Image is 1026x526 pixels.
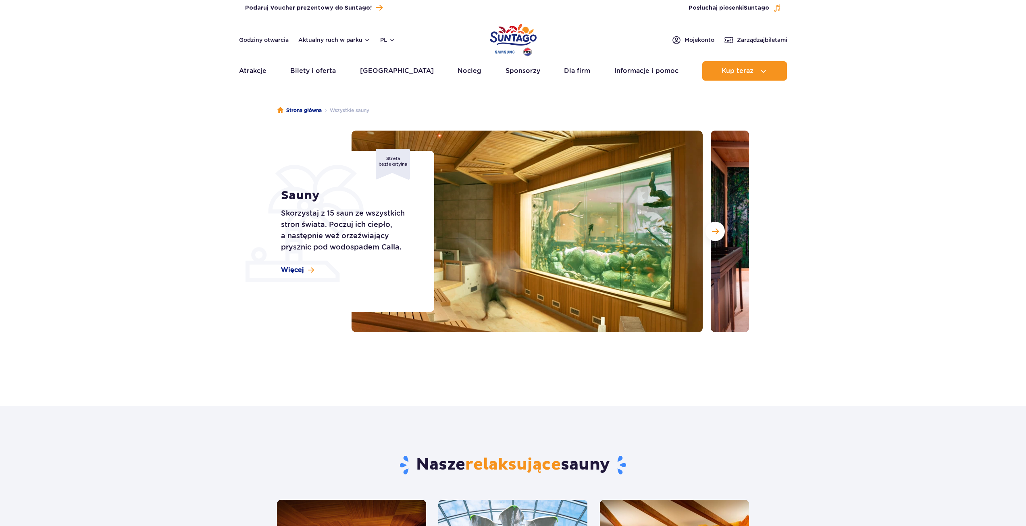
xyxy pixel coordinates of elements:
[245,2,383,13] a: Podaruj Voucher prezentowy do Suntago!
[744,5,769,11] span: Suntago
[737,36,787,44] span: Zarządzaj biletami
[506,61,540,81] a: Sponsorzy
[239,61,266,81] a: Atrakcje
[685,36,714,44] span: Moje konto
[722,67,753,75] span: Kup teraz
[352,131,703,332] img: Sauna w strefie Relax z dużym akwarium na ścianie, przytulne wnętrze i drewniane ławki
[281,266,304,274] span: Więcej
[380,36,395,44] button: pl
[376,149,410,180] div: Strefa beztekstylna
[290,61,336,81] a: Bilety i oferta
[672,35,714,45] a: Mojekonto
[281,188,416,203] h1: Sauny
[239,36,289,44] a: Godziny otwarcia
[360,61,434,81] a: [GEOGRAPHIC_DATA]
[490,20,537,57] a: Park of Poland
[245,4,372,12] span: Podaruj Voucher prezentowy do Suntago!
[724,35,787,45] a: Zarządzajbiletami
[689,4,781,12] button: Posłuchaj piosenkiSuntago
[702,61,787,81] button: Kup teraz
[298,37,370,43] button: Aktualny ruch w parku
[564,61,590,81] a: Dla firm
[277,106,322,114] a: Strona główna
[281,266,314,274] a: Więcej
[277,455,749,476] h2: Nasze sauny
[281,208,416,253] p: Skorzystaj z 15 saun ze wszystkich stron świata. Poczuj ich ciepło, a następnie weź orzeźwiający ...
[458,61,481,81] a: Nocleg
[465,455,561,475] span: relaksujące
[322,106,369,114] li: Wszystkie sauny
[614,61,678,81] a: Informacje i pomoc
[689,4,769,12] span: Posłuchaj piosenki
[706,222,725,241] button: Następny slajd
